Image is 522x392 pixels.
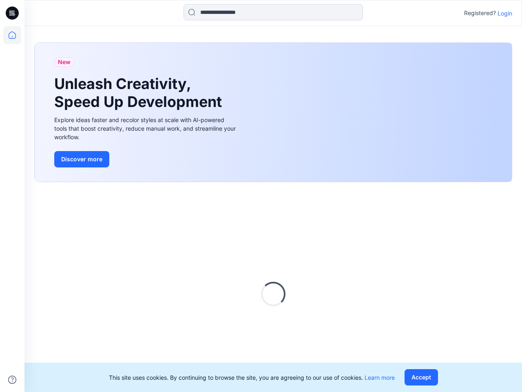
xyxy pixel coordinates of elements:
a: Learn more [365,374,395,381]
button: Discover more [54,151,109,167]
span: New [58,57,71,67]
p: This site uses cookies. By continuing to browse the site, you are agreeing to our use of cookies. [109,373,395,382]
p: Login [498,9,512,18]
div: Explore ideas faster and recolor styles at scale with AI-powered tools that boost creativity, red... [54,116,238,141]
p: Registered? [464,8,496,18]
h1: Unleash Creativity, Speed Up Development [54,75,226,110]
a: Discover more [54,151,238,167]
button: Accept [405,369,438,385]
